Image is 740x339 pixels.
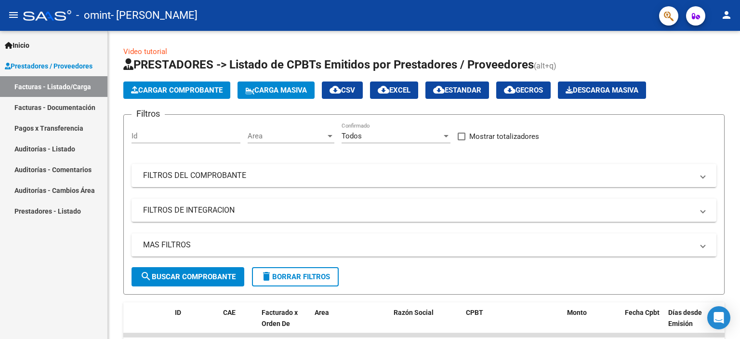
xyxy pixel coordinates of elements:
div: Open Intercom Messenger [707,306,730,329]
mat-expansion-panel-header: FILTROS DE INTEGRACION [132,199,716,222]
span: Estandar [433,86,481,95]
span: Carga Masiva [245,86,307,95]
app-download-masive: Descarga masiva de comprobantes (adjuntos) [558,81,646,99]
span: Razón Social [394,309,434,316]
mat-icon: cloud_download [378,84,389,95]
button: Borrar Filtros [252,267,339,286]
button: Gecros [496,81,551,99]
span: Inicio [5,40,29,51]
span: (alt+q) [534,61,556,70]
span: Area [315,309,329,316]
span: Area [248,132,326,140]
button: CSV [322,81,363,99]
button: Buscar Comprobante [132,267,244,286]
span: CSV [330,86,355,95]
mat-panel-title: FILTROS DE INTEGRACION [143,205,693,216]
span: ID [175,309,181,316]
a: Video tutorial [123,47,167,56]
span: PRESTADORES -> Listado de CPBTs Emitidos por Prestadores / Proveedores [123,58,534,71]
mat-icon: menu [8,9,19,21]
h3: Filtros [132,107,165,121]
button: EXCEL [370,81,418,99]
mat-icon: cloud_download [330,84,341,95]
span: - omint [76,5,111,26]
mat-panel-title: FILTROS DEL COMPROBANTE [143,170,693,181]
button: Estandar [425,81,489,99]
mat-expansion-panel-header: FILTROS DEL COMPROBANTE [132,164,716,187]
span: Fecha Cpbt [625,309,660,316]
mat-icon: cloud_download [504,84,515,95]
span: - [PERSON_NAME] [111,5,198,26]
mat-icon: person [721,9,732,21]
span: Días desde Emisión [668,309,702,327]
span: Facturado x Orden De [262,309,298,327]
mat-expansion-panel-header: MAS FILTROS [132,233,716,257]
span: Prestadores / Proveedores [5,61,92,71]
span: EXCEL [378,86,410,95]
span: CAE [223,309,236,316]
mat-icon: delete [261,271,272,282]
mat-icon: search [140,271,152,282]
mat-panel-title: MAS FILTROS [143,240,693,250]
button: Cargar Comprobante [123,81,230,99]
span: Gecros [504,86,543,95]
span: Monto [567,309,587,316]
span: Descarga Masiva [566,86,638,95]
span: Buscar Comprobante [140,272,236,281]
span: Cargar Comprobante [131,86,223,95]
span: CPBT [466,309,483,316]
button: Descarga Masiva [558,81,646,99]
button: Carga Masiva [238,81,315,99]
mat-icon: cloud_download [433,84,445,95]
span: Borrar Filtros [261,272,330,281]
span: Mostrar totalizadores [469,131,539,142]
span: Todos [342,132,362,140]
